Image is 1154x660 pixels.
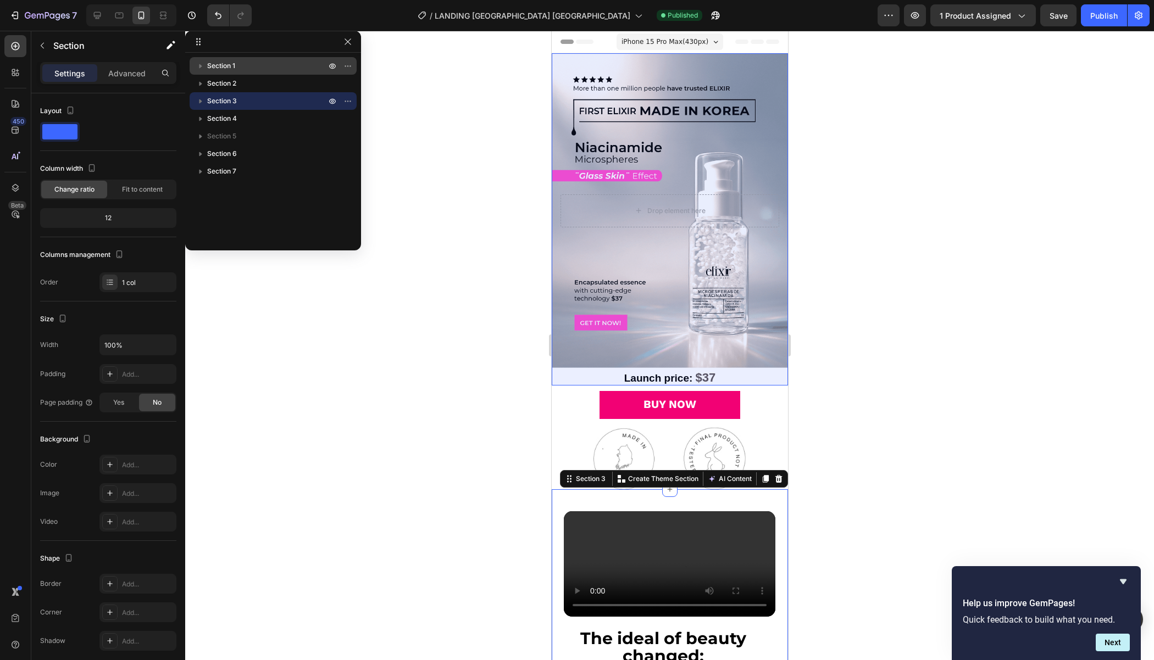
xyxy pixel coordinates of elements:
[207,148,237,159] span: Section 6
[40,579,62,589] div: Border
[122,184,163,194] span: Fit to content
[42,210,174,226] div: 12
[22,443,56,453] div: Section 3
[207,113,237,124] span: Section 4
[207,78,236,89] span: Section 2
[668,10,698,20] span: Published
[72,9,77,22] p: 7
[40,460,57,469] div: Color
[435,10,630,21] span: LANDING [GEOGRAPHIC_DATA] [GEOGRAPHIC_DATA]
[1081,4,1127,26] button: Publish
[40,517,58,527] div: Video
[40,340,58,350] div: Width
[207,131,236,142] span: Section 5
[40,432,93,447] div: Background
[40,161,98,176] div: Column width
[963,614,1130,625] p: Quick feedback to build what you need.
[1040,4,1077,26] button: Save
[153,398,162,407] span: No
[8,201,26,210] div: Beta
[122,636,174,646] div: Add...
[122,517,174,527] div: Add...
[430,10,432,21] span: /
[10,117,26,126] div: 450
[40,551,75,566] div: Shape
[207,4,252,26] div: Undo/Redo
[40,636,65,646] div: Shadow
[54,68,85,79] p: Settings
[4,4,82,26] button: 7
[963,597,1130,610] h2: Help us improve GemPages!
[53,39,143,52] p: Section
[1050,11,1068,20] span: Save
[113,398,124,407] span: Yes
[963,575,1130,651] div: Help us improve GemPages!
[207,60,235,71] span: Section 1
[552,31,788,660] iframe: Design area
[207,96,237,107] span: Section 3
[940,10,1011,21] span: 1 product assigned
[40,248,126,262] div: Columns management
[154,441,202,455] button: AI Content
[108,68,146,79] p: Advanced
[122,278,174,288] div: 1 col
[40,104,77,119] div: Layout
[1090,10,1118,21] div: Publish
[40,369,65,379] div: Padding
[122,579,174,589] div: Add...
[40,398,93,407] div: Page padding
[1096,634,1130,651] button: Next question
[76,443,147,453] p: Create Theme Section
[1117,575,1130,588] button: Hide survey
[122,460,174,470] div: Add...
[100,335,176,355] input: Auto
[40,607,62,617] div: Corner
[40,277,58,287] div: Order
[207,166,236,177] span: Section 7
[122,608,174,618] div: Add...
[40,488,59,498] div: Image
[930,4,1036,26] button: 1 product assigned
[29,597,195,635] strong: The ideal of beauty changed:
[122,489,174,499] div: Add...
[40,312,69,327] div: Size
[122,370,174,379] div: Add...
[54,184,95,194] span: Change ratio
